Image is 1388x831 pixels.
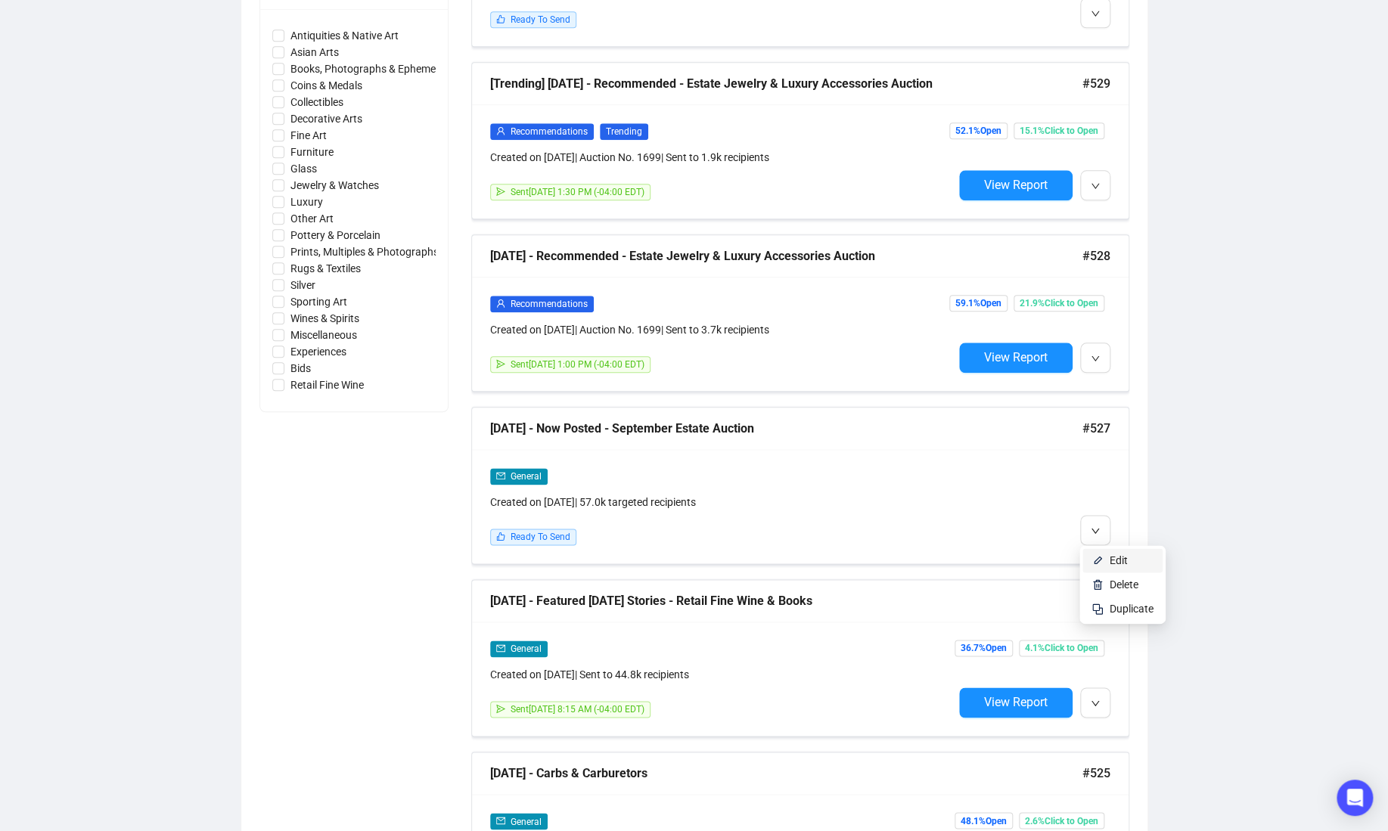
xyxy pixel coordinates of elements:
[1091,554,1104,566] img: svg+xml;base64,PHN2ZyB4bWxucz0iaHR0cDovL3d3dy53My5vcmcvMjAwMC9zdmciIHhtbG5zOnhsaW5rPSJodHRwOi8vd3...
[284,60,452,77] span: Books, Photographs & Ephemera
[1091,699,1100,708] span: down
[496,471,505,480] span: mail
[1019,812,1104,829] span: 2.6% Click to Open
[471,234,1129,392] a: [DATE] - Recommended - Estate Jewelry & Luxury Accessories Auction#528userRecommendationsCreated ...
[284,277,321,293] span: Silver
[284,327,363,343] span: Miscellaneous
[1091,526,1100,535] span: down
[949,122,1008,139] span: 52.1% Open
[511,471,542,482] span: General
[511,532,570,542] span: Ready To Send
[1110,554,1128,566] span: Edit
[496,359,505,368] span: send
[1014,295,1104,312] span: 21.9% Click to Open
[284,94,349,110] span: Collectibles
[490,419,1082,438] div: [DATE] - Now Posted - September Estate Auction
[490,247,1082,265] div: [DATE] - Recommended - Estate Jewelry & Luxury Accessories Auction
[490,149,953,166] div: Created on [DATE] | Auction No. 1699 | Sent to 1.9k recipients
[984,350,1048,364] span: View Report
[284,27,405,44] span: Antiquities & Native Art
[284,377,370,393] span: Retail Fine Wine
[284,160,323,177] span: Glass
[1014,122,1104,139] span: 15.1% Click to Open
[496,187,505,196] span: send
[1091,354,1100,363] span: down
[284,110,368,127] span: Decorative Arts
[959,170,1073,200] button: View Report
[1082,764,1110,783] span: #525
[511,126,588,137] span: Recommendations
[496,704,505,713] span: send
[984,178,1048,192] span: View Report
[284,194,329,210] span: Luxury
[511,187,644,197] span: Sent [DATE] 1:30 PM (-04:00 EDT)
[1091,181,1100,191] span: down
[1110,578,1138,591] span: Delete
[949,295,1008,312] span: 59.1% Open
[284,77,368,94] span: Coins & Medals
[284,44,345,60] span: Asian Arts
[511,643,542,654] span: General
[496,126,505,135] span: user
[490,764,1082,783] div: [DATE] - Carbs & Carburetors
[1019,640,1104,656] span: 4.1% Click to Open
[496,299,505,308] span: user
[284,144,340,160] span: Furniture
[471,62,1129,219] a: [Trending] [DATE] - Recommended - Estate Jewelry & Luxury Accessories Auction#529userRecommendati...
[1082,74,1110,93] span: #529
[284,127,333,144] span: Fine Art
[284,293,353,310] span: Sporting Art
[284,310,365,327] span: Wines & Spirits
[490,591,1082,610] div: [DATE] - Featured [DATE] Stories - Retail Fine Wine & Books
[490,494,953,510] div: Created on [DATE] | 57.0k targeted recipients
[959,343,1073,373] button: View Report
[955,812,1013,829] span: 48.1% Open
[490,321,953,338] div: Created on [DATE] | Auction No. 1699 | Sent to 3.7k recipients
[471,407,1129,564] a: [DATE] - Now Posted - September Estate Auction#527mailGeneralCreated on [DATE]| 57.0k targeted re...
[490,74,1082,93] div: [Trending] [DATE] - Recommended - Estate Jewelry & Luxury Accessories Auction
[1110,603,1154,615] span: Duplicate
[284,343,352,360] span: Experiences
[511,816,542,826] span: General
[959,687,1073,718] button: View Report
[496,643,505,653] span: mail
[1091,9,1100,18] span: down
[284,360,317,377] span: Bids
[1337,780,1373,816] div: Open Intercom Messenger
[1082,247,1110,265] span: #528
[1091,578,1104,591] img: svg+xml;base64,PHN2ZyB4bWxucz0iaHR0cDovL3d3dy53My5vcmcvMjAwMC9zdmciIHhtbG5zOnhsaW5rPSJodHRwOi8vd3...
[511,704,644,715] span: Sent [DATE] 8:15 AM (-04:00 EDT)
[284,260,367,277] span: Rugs & Textiles
[284,227,387,243] span: Pottery & Porcelain
[284,210,340,227] span: Other Art
[284,177,385,194] span: Jewelry & Watches
[984,695,1048,709] span: View Report
[955,640,1013,656] span: 36.7% Open
[490,666,953,683] div: Created on [DATE] | Sent to 44.8k recipients
[496,14,505,23] span: like
[284,243,445,260] span: Prints, Multiples & Photographs
[511,14,570,25] span: Ready To Send
[600,123,648,140] span: Trending
[496,532,505,541] span: like
[511,359,644,370] span: Sent [DATE] 1:00 PM (-04:00 EDT)
[1091,603,1104,615] img: svg+xml;base64,PHN2ZyB4bWxucz0iaHR0cDovL3d3dy53My5vcmcvMjAwMC9zdmciIHdpZHRoPSIyNCIgaGVpZ2h0PSIyNC...
[496,816,505,825] span: mail
[511,299,588,309] span: Recommendations
[1082,419,1110,438] span: #527
[471,579,1129,736] a: [DATE] - Featured [DATE] Stories - Retail Fine Wine & Books#526mailGeneralCreated on [DATE]| Sent...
